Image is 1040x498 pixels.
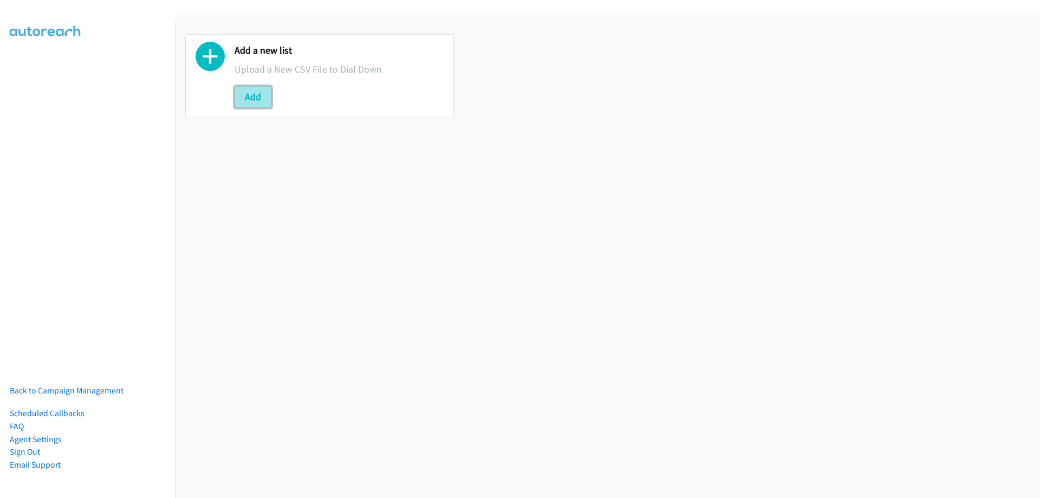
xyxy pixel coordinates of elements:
[10,421,24,431] a: FAQ
[235,86,271,108] button: Add
[10,385,123,396] a: Back to Campaign Management
[235,44,444,57] h2: Add a new list
[10,460,61,470] a: Email Support
[10,408,84,418] a: Scheduled Callbacks
[10,434,62,444] a: Agent Settings
[10,447,40,457] a: Sign Out
[235,62,444,76] p: Upload a New CSV File to Dial Down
